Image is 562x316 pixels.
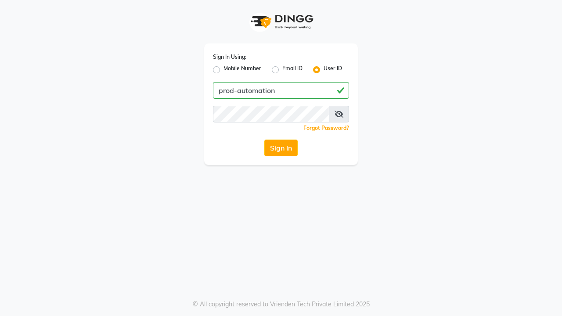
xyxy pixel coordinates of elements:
[324,65,342,75] label: User ID
[264,140,298,156] button: Sign In
[282,65,303,75] label: Email ID
[213,82,349,99] input: Username
[246,9,316,35] img: logo1.svg
[223,65,261,75] label: Mobile Number
[303,125,349,131] a: Forgot Password?
[213,106,329,122] input: Username
[213,53,246,61] label: Sign In Using:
